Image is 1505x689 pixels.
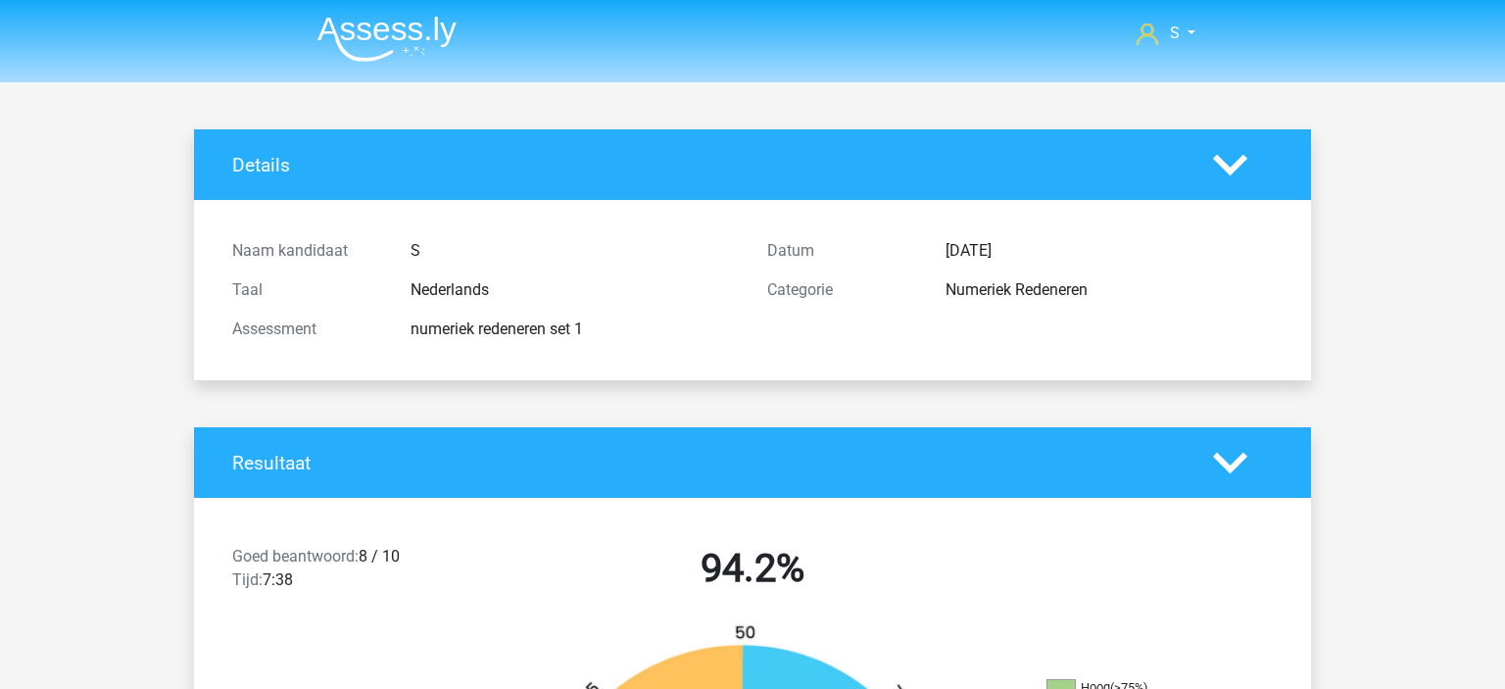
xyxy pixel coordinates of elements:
div: S [396,239,752,263]
h2: 94.2% [500,545,1005,592]
div: [DATE] [931,239,1287,263]
div: numeriek redeneren set 1 [396,318,752,341]
span: Goed beantwoord: [232,547,359,566]
img: Assessly [317,16,457,62]
div: Taal [218,278,396,302]
h4: Resultaat [232,452,1184,474]
div: Categorie [752,278,931,302]
div: Numeriek Redeneren [931,278,1287,302]
span: S [1170,24,1180,42]
div: 8 / 10 7:38 [218,545,485,600]
a: S [1129,22,1203,45]
div: Naam kandidaat [218,239,396,263]
h4: Details [232,154,1184,176]
span: Tijd: [232,570,263,589]
div: Nederlands [396,278,752,302]
div: Datum [752,239,931,263]
div: Assessment [218,318,396,341]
